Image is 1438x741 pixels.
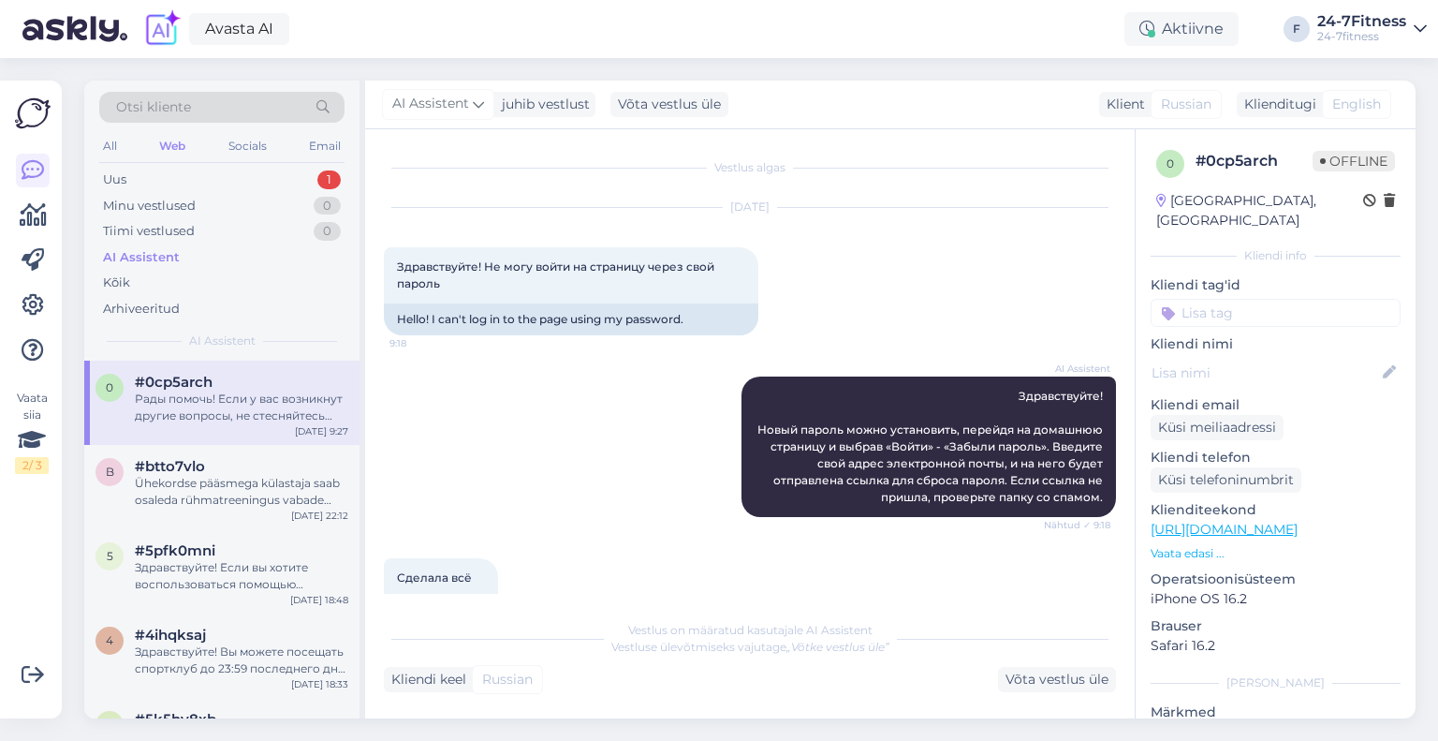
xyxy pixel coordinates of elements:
div: Võta vestlus üle [998,667,1116,692]
a: 24-7Fitness24-7fitness [1317,14,1427,44]
div: [DATE] 9:27 [295,424,348,438]
img: explore-ai [142,9,182,49]
span: 4 [106,633,113,647]
span: Vestluse ülevõtmiseks vajutage [611,640,889,654]
p: Operatsioonisüsteem [1151,570,1401,589]
div: Minu vestlused [103,197,196,215]
p: Brauser [1151,616,1401,636]
div: [DATE] 18:48 [290,593,348,607]
span: Сделала всё [397,571,472,585]
div: 0 [314,222,341,241]
span: English [1332,95,1381,114]
div: Ühekordse pääsmega külastaja saab osaleda rühmatreeningus vabade kohtade olemasolul ning kahjuks ... [135,475,348,509]
i: „Võtke vestlus üle” [786,640,889,654]
div: Aktiivne [1124,12,1239,46]
div: Võta vestlus üle [610,92,728,117]
div: Hello! I can't log in to the page using my password. [384,304,758,335]
div: Vestlus algas [384,159,1116,176]
span: b [106,465,114,479]
div: Tiimi vestlused [103,222,195,241]
div: 24-7fitness [1317,29,1406,44]
div: [DATE] [384,199,1116,215]
div: Kõik [103,274,130,292]
p: Kliendi tag'id [1151,275,1401,295]
span: AI Assistent [392,94,469,114]
span: Здравствуйте! Новый пароль можно установить, перейдя на домашнюю страницу и выбрав «Войти» - «Заб... [757,389,1106,504]
div: 1 [317,170,341,189]
a: [URL][DOMAIN_NAME] [1151,521,1298,538]
input: Lisa nimi [1152,363,1379,383]
p: Kliendi telefon [1151,448,1401,467]
p: Kliendi email [1151,395,1401,415]
span: Russian [1161,95,1211,114]
div: Kliendi info [1151,247,1401,264]
div: Klienditugi [1237,95,1316,114]
p: Safari 16.2 [1151,636,1401,656]
div: Здравствуйте! Вы можете посещать спортклуб до 23:59 последнего дня действия Вашего пакета. Наприм... [135,644,348,677]
div: Web [155,134,189,158]
div: Email [305,134,345,158]
div: Рады помочь! Если у вас возникнут другие вопросы, не стесняйтесь обращаться. [135,391,348,424]
span: Russian [482,670,533,689]
span: 0 [1167,156,1174,170]
span: #btto7vlo [135,458,205,475]
a: Avasta AI [189,13,289,45]
div: Arhiveeritud [103,300,180,319]
div: [PERSON_NAME] [1151,674,1401,691]
span: #4ihqksaj [135,627,206,644]
span: 5 [107,549,113,563]
p: Vaata edasi ... [1151,545,1401,562]
span: Offline [1313,151,1395,171]
span: #5k5hv8xb [135,711,216,728]
div: 24-7Fitness [1317,14,1406,29]
div: All [99,134,121,158]
span: AI Assistent [1040,362,1110,376]
div: Здравствуйте! Если вы хотите воспользоваться помощью персонального тренера, вам необходимо связат... [135,559,348,593]
span: #5pfk0mni [135,542,215,559]
div: AI Assistent [103,248,180,267]
div: Klient [1099,95,1145,114]
p: iPhone OS 16.2 [1151,589,1401,609]
span: 0 [106,380,113,394]
div: juhib vestlust [494,95,590,114]
span: Здравствуйте! Не могу войти на страницу через свой пароль [397,259,717,290]
span: 9:18 [389,336,460,350]
div: [GEOGRAPHIC_DATA], [GEOGRAPHIC_DATA] [1156,191,1363,230]
img: Askly Logo [15,96,51,131]
div: Uus [103,170,126,189]
input: Lisa tag [1151,299,1401,327]
span: Otsi kliente [116,97,191,117]
span: Nähtud ✓ 9:18 [1040,518,1110,532]
div: 2 / 3 [15,457,49,474]
div: [DATE] 22:12 [291,509,348,523]
p: Klienditeekond [1151,500,1401,520]
div: Socials [225,134,271,158]
p: Kliendi nimi [1151,334,1401,354]
div: 0 [314,197,341,215]
div: # 0cp5arch [1196,150,1313,172]
div: Kliendi keel [384,670,466,689]
div: Küsi meiliaadressi [1151,415,1284,440]
div: Vaata siia [15,390,49,474]
p: Märkmed [1151,703,1401,722]
div: Küsi telefoninumbrit [1151,467,1301,493]
div: [DATE] 18:33 [291,677,348,691]
div: F [1284,16,1310,42]
span: #0cp5arch [135,374,213,391]
span: Vestlus on määratud kasutajale AI Assistent [628,623,873,637]
span: 5 [107,718,113,732]
span: AI Assistent [189,333,256,349]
